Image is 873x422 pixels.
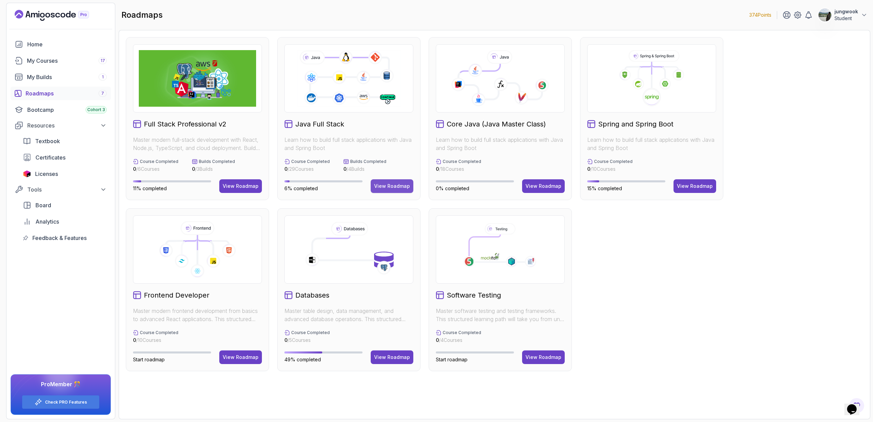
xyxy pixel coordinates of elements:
iframe: chat widget [844,395,866,415]
h2: Frontend Developer [144,290,209,300]
span: Textbook [35,137,60,145]
p: Learn how to build full stack applications with Java and Spring Boot [436,136,565,152]
a: certificates [19,151,111,164]
p: Builds Completed [199,159,235,164]
p: / 4 Builds [343,166,386,172]
span: 1 [102,74,104,80]
div: Roadmaps [26,89,107,97]
h2: Full Stack Professional v2 [144,119,226,129]
a: feedback [19,231,111,245]
span: 15% completed [587,185,622,191]
button: View Roadmap [371,350,413,364]
button: user profile imagejungwookStudent [818,8,868,22]
span: Start roadmap [133,357,165,362]
p: Course Completed [443,330,481,335]
p: Course Completed [443,159,481,164]
div: View Roadmap [223,354,258,361]
a: Check PRO Features [45,400,87,405]
p: Course Completed [140,330,178,335]
div: Bootcamp [27,106,107,114]
h2: Core Java (Java Master Class) [447,119,546,129]
p: / 3 Builds [192,166,235,172]
div: Resources [27,121,107,130]
p: / 5 Courses [284,337,330,344]
p: / 10 Courses [133,337,178,344]
img: jetbrains icon [23,170,31,177]
a: analytics [19,215,111,228]
span: Licenses [35,170,58,178]
p: / 10 Courses [587,166,633,172]
span: Feedback & Features [32,234,87,242]
div: View Roadmap [374,183,410,190]
div: Home [27,40,107,48]
span: 0 [343,166,346,172]
a: bootcamp [11,103,111,117]
button: View Roadmap [674,179,716,193]
div: View Roadmap [526,354,561,361]
span: Certificates [35,153,65,162]
span: 17 [101,58,105,63]
h2: Java Full Stack [295,119,344,129]
p: Master table design, data management, and advanced database operations. This structured learning ... [284,307,413,323]
span: 6% completed [284,185,318,191]
p: Course Completed [291,159,330,164]
a: courses [11,54,111,67]
span: Cohort 3 [87,107,105,112]
h2: Spring and Spring Boot [598,119,674,129]
span: 0 [133,166,136,172]
a: Landing page [15,10,105,21]
span: 0 [436,337,439,343]
span: 0% completed [436,185,469,191]
span: 0 [192,166,195,172]
p: / 4 Courses [436,337,481,344]
div: My Builds [27,73,107,81]
img: user profile image [818,9,831,21]
button: View Roadmap [219,179,262,193]
span: Start roadmap [436,357,468,362]
a: builds [11,70,111,84]
button: Resources [11,119,111,132]
button: Tools [11,183,111,196]
a: home [11,37,111,51]
p: Course Completed [291,330,330,335]
span: 0 [133,337,136,343]
button: View Roadmap [371,179,413,193]
a: board [19,198,111,212]
a: licenses [19,167,111,181]
span: 49% completed [284,357,321,362]
div: Tools [27,185,107,194]
span: 0 [436,166,439,172]
p: jungwook [834,8,858,15]
p: Learn how to build full stack applications with Java and Spring Boot [587,136,716,152]
p: Master software testing and testing frameworks. This structured learning path will take you from ... [436,307,565,323]
h2: Software Testing [447,290,501,300]
p: / 6 Courses [133,166,178,172]
div: View Roadmap [677,183,713,190]
p: / 29 Courses [284,166,330,172]
span: 11% completed [133,185,167,191]
span: 0 [284,166,287,172]
span: 0 [284,337,287,343]
p: Learn how to build full stack applications with Java and Spring Boot [284,136,413,152]
div: View Roadmap [223,183,258,190]
a: textbook [19,134,111,148]
p: / 18 Courses [436,166,481,172]
a: View Roadmap [219,350,262,364]
h2: Databases [295,290,329,300]
span: 7 [101,91,104,96]
a: roadmaps [11,87,111,100]
button: View Roadmap [522,179,565,193]
p: Master modern full-stack development with React, Node.js, TypeScript, and cloud deployment. Build... [133,136,262,152]
p: Builds Completed [350,159,386,164]
span: Analytics [35,217,59,226]
span: Board [35,201,51,209]
button: View Roadmap [522,350,565,364]
span: 0 [587,166,590,172]
h2: roadmaps [121,10,163,20]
